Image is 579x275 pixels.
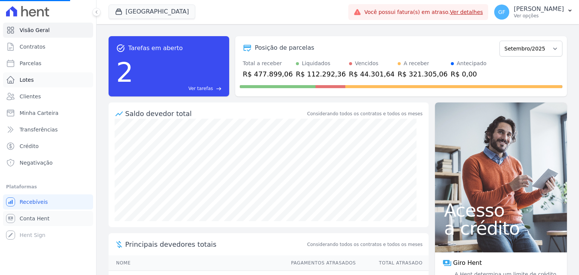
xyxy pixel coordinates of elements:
span: Contratos [20,43,45,50]
div: R$ 321.305,06 [398,69,448,79]
span: a crédito [444,219,558,237]
a: Clientes [3,89,93,104]
div: Plataformas [6,182,90,191]
a: Negativação [3,155,93,170]
div: R$ 0,00 [451,69,487,79]
span: Negativação [20,159,53,167]
span: Giro Hent [453,258,482,267]
span: Ver tarefas [188,85,213,92]
a: Transferências [3,122,93,137]
button: [GEOGRAPHIC_DATA] [109,5,195,19]
span: Visão Geral [20,26,50,34]
a: Parcelas [3,56,93,71]
span: Acesso [444,201,558,219]
span: Tarefas em aberto [128,44,183,53]
span: Você possui fatura(s) em atraso. [364,8,483,16]
div: R$ 477.899,06 [243,69,293,79]
span: Transferências [20,126,58,133]
div: Total a receber [243,60,293,67]
a: Recebíveis [3,194,93,209]
div: 2 [116,53,133,92]
span: Clientes [20,93,41,100]
span: task_alt [116,44,125,53]
span: Crédito [20,142,39,150]
span: east [216,86,222,92]
p: Ver opções [514,13,564,19]
div: Antecipado [457,60,487,67]
a: Conta Hent [3,211,93,226]
div: Considerando todos os contratos e todos os meses [307,110,423,117]
a: Visão Geral [3,23,93,38]
a: Ver tarefas east [136,85,222,92]
span: Recebíveis [20,198,48,206]
a: Ver detalhes [450,9,483,15]
span: Minha Carteira [20,109,58,117]
span: Conta Hent [20,215,49,222]
span: Parcelas [20,60,41,67]
div: Liquidados [302,60,331,67]
div: Saldo devedor total [125,108,306,119]
a: Contratos [3,39,93,54]
div: Posição de parcelas [255,43,314,52]
div: R$ 44.301,64 [349,69,395,79]
span: Principais devedores totais [125,239,306,249]
p: [PERSON_NAME] [514,5,564,13]
a: Lotes [3,72,93,87]
div: Vencidos [355,60,378,67]
span: GF [498,9,505,15]
div: A receber [404,60,429,67]
th: Pagamentos Atrasados [284,255,356,271]
div: R$ 112.292,36 [296,69,346,79]
span: Considerando todos os contratos e todos os meses [307,241,423,248]
button: GF [PERSON_NAME] Ver opções [488,2,579,23]
span: Lotes [20,76,34,84]
th: Total Atrasado [356,255,429,271]
a: Crédito [3,139,93,154]
a: Minha Carteira [3,105,93,121]
th: Nome [109,255,284,271]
